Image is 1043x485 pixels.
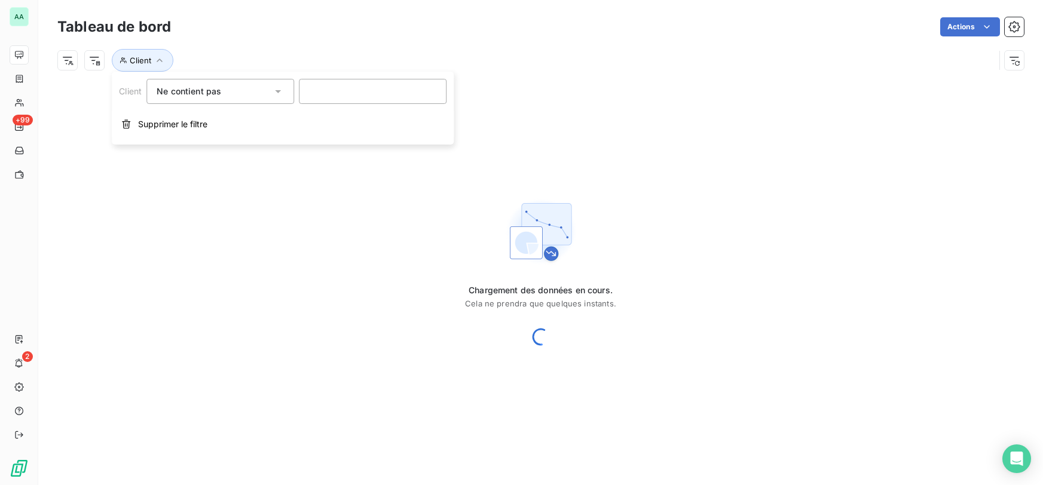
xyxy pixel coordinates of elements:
button: Supprimer le filtre [112,111,454,137]
span: Chargement des données en cours. [465,284,616,296]
div: Open Intercom Messenger [1002,444,1031,473]
h3: Tableau de bord [57,16,171,38]
img: First time [503,194,579,270]
span: Supprimer le filtre [138,118,207,130]
span: Client [130,56,151,65]
span: +99 [13,115,33,125]
button: Client [112,49,173,72]
button: Actions [940,17,1000,36]
span: 2 [22,351,33,362]
div: AA [10,7,29,26]
span: Cela ne prendra que quelques instants. [465,299,616,308]
span: Ne contient pas [157,86,221,96]
img: Logo LeanPay [10,459,29,478]
span: Client [119,86,142,96]
input: placeholder [299,79,446,104]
